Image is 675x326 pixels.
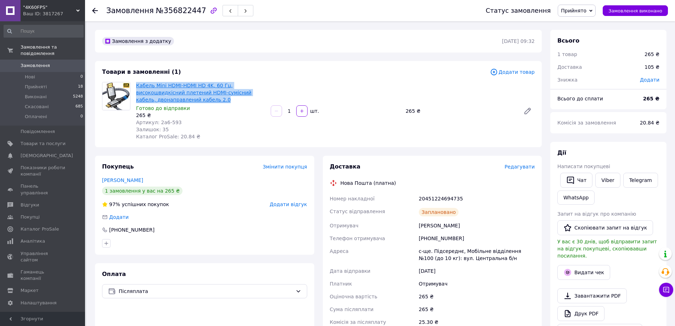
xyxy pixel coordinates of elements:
[136,134,200,139] span: Каталог ProSale: 20.84 ₴
[557,120,616,126] span: Комісія за замовлення
[25,84,47,90] span: Прийняті
[80,74,83,80] span: 0
[136,83,252,103] a: Кабель Mini HDMI-HDMI HD 4K, 60 Гц, високошвидкісний плетений HDMI-сумісний кабель, двонаправлени...
[21,62,50,69] span: Замовлення
[80,114,83,120] span: 0
[623,173,658,188] a: Telegram
[557,288,627,303] a: Завантажити PDF
[92,7,98,14] div: Повернутися назад
[21,214,40,220] span: Покупці
[417,265,536,277] div: [DATE]
[21,183,66,196] span: Панель управління
[643,96,659,101] b: 265 ₴
[417,219,536,232] div: [PERSON_NAME]
[21,165,66,177] span: Показники роботи компанії
[330,281,352,287] span: Платник
[659,283,673,297] button: Чат з покупцем
[136,112,265,119] div: 265 ₴
[21,153,73,159] span: [DEMOGRAPHIC_DATA]
[21,128,55,135] span: Повідомлення
[561,8,586,13] span: Прийнято
[557,149,566,156] span: Дії
[308,107,320,115] div: шт.
[417,277,536,290] div: Отримувач
[270,201,307,207] span: Додати відгук
[102,271,126,277] span: Оплата
[21,140,66,147] span: Товари та послуги
[557,51,577,57] span: 1 товар
[557,306,604,321] a: Друк PDF
[557,265,610,280] button: Видати чек
[21,44,85,57] span: Замовлення та повідомлення
[78,84,83,90] span: 18
[102,177,143,183] a: [PERSON_NAME]
[417,192,536,205] div: 20451224694735
[102,37,174,45] div: Замовлення з додатку
[417,245,536,265] div: с-ще. Підсереднє, Мобільне відділення №100 (до 10 кг): вул. Центральна б/н
[136,120,182,125] span: Артикул: 2a6-593
[109,214,129,220] span: Додати
[102,163,134,170] span: Покупець
[557,220,653,235] button: Скопіювати запит на відгук
[263,164,307,170] span: Змінити покупця
[505,164,535,170] span: Редагувати
[136,105,190,111] span: Готово до відправки
[330,248,349,254] span: Адреса
[102,187,182,195] div: 1 замовлення у вас на 265 ₴
[330,268,371,274] span: Дата відправки
[21,287,39,294] span: Маркет
[557,77,578,83] span: Знижка
[330,196,375,201] span: Номер накладної
[21,300,57,306] span: Налаштування
[102,82,130,110] img: Кабель Mini HDMI-HDMI HD 4K, 60 Гц, високошвидкісний плетений HDMI-сумісний кабель, двонаправлени...
[640,120,659,126] span: 20.84 ₴
[557,164,610,169] span: Написати покупцеві
[136,127,169,132] span: Залишок: 35
[417,303,536,316] div: 265 ₴
[330,209,385,214] span: Статус відправлення
[486,7,551,14] div: Статус замовлення
[73,94,83,100] span: 5248
[608,8,662,13] span: Замовлення виконано
[108,226,155,233] div: [PHONE_NUMBER]
[557,190,595,205] a: WhatsApp
[102,201,169,208] div: успішних покупок
[339,179,398,187] div: Нова Пошта (платна)
[21,226,59,232] span: Каталог ProSale
[330,223,359,228] span: Отримувач
[25,114,47,120] span: Оплачені
[557,37,579,44] span: Всього
[330,236,385,241] span: Телефон отримувача
[645,51,659,58] div: 265 ₴
[557,64,582,70] span: Доставка
[156,6,206,15] span: №356822447
[557,96,603,101] span: Всього до сплати
[560,173,592,188] button: Чат
[330,294,377,299] span: Оціночна вартість
[521,104,535,118] a: Редагувати
[557,239,657,259] span: У вас є 30 днів, щоб відправити запит на відгук покупцеві, скопіювавши посилання.
[502,38,535,44] time: [DATE] 09:32
[21,269,66,282] span: Гаманець компанії
[25,104,49,110] span: Скасовані
[21,238,45,244] span: Аналітика
[490,68,535,76] span: Додати товар
[419,208,459,216] div: Заплановано
[102,68,181,75] span: Товари в замовленні (1)
[109,201,120,207] span: 97%
[595,173,620,188] a: Viber
[25,74,35,80] span: Нові
[75,104,83,110] span: 685
[119,287,293,295] span: Післяплата
[25,94,47,100] span: Виконані
[21,250,66,263] span: Управління сайтом
[640,77,659,83] span: Додати
[557,211,636,217] span: Запит на відгук про компанію
[330,306,374,312] span: Сума післяплати
[21,202,39,208] span: Відгуки
[330,163,361,170] span: Доставка
[417,232,536,245] div: [PHONE_NUMBER]
[403,106,518,116] div: 265 ₴
[603,5,668,16] button: Замовлення виконано
[330,319,386,325] span: Комісія за післяплату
